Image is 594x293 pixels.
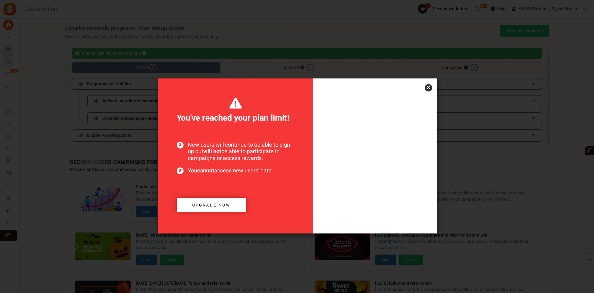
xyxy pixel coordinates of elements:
img: Increased users [313,109,437,233]
span: Upgrade now [192,202,231,208]
a: Upgrade now [177,198,246,212]
span: New users will continue to be able to sign up but be able to participate in campaigns or access r... [177,142,295,162]
b: cannot [197,166,214,175]
span: You've reached your plan limit! [177,97,295,124]
a: × [425,84,432,91]
span: You access new users' data. [177,167,295,174]
b: will not [203,147,221,156]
